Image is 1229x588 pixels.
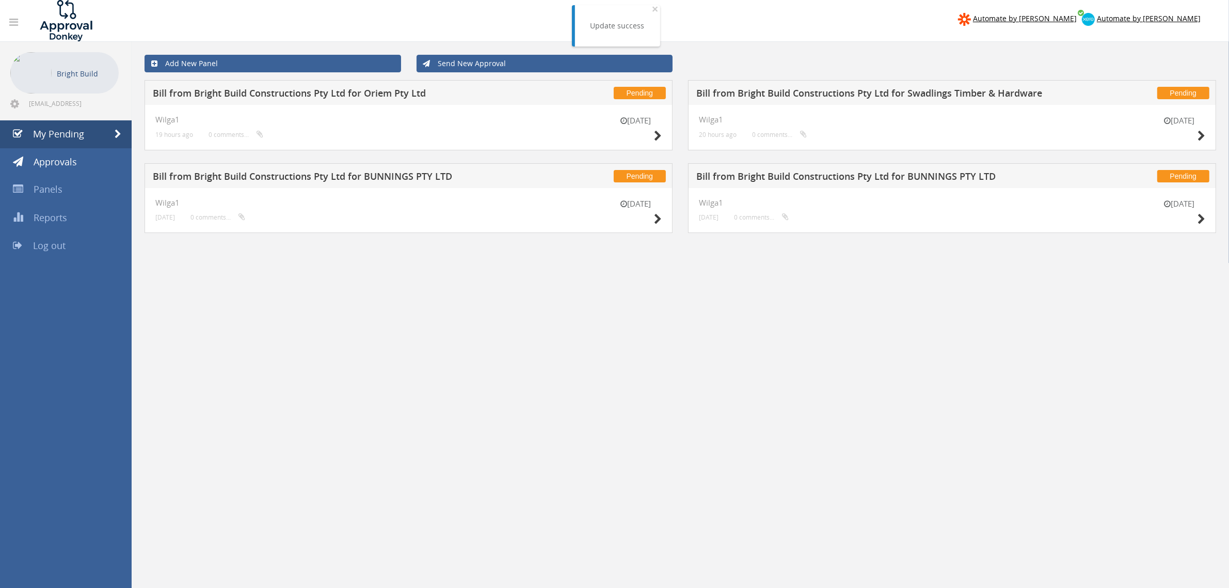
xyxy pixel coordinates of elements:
[958,13,971,26] img: zapier-logomark.png
[155,131,193,138] small: 19 hours ago
[973,13,1077,23] span: Automate by [PERSON_NAME]
[145,55,401,72] a: Add New Panel
[153,172,511,184] h5: Bill from Bright Build Constructions Pty Ltd for BUNNINGS PTY LTD
[209,131,263,138] small: 0 comments...
[610,115,662,126] small: [DATE]
[699,131,737,138] small: 20 hours ago
[696,88,1055,101] h5: Bill from Bright Build Constructions Pty Ltd for Swadlings Timber & Hardware
[153,88,511,101] h5: Bill from Bright Build Constructions Pty Ltd for Oriem Pty Ltd
[752,131,807,138] small: 0 comments...
[696,172,1055,184] h5: Bill from Bright Build Constructions Pty Ltd for BUNNINGS PTY LTD
[652,2,659,16] span: ×
[590,21,645,31] div: Update success
[34,183,62,195] span: Panels
[1157,87,1209,99] span: Pending
[155,213,175,221] small: [DATE]
[155,115,662,124] h4: Wilga1
[734,213,789,221] small: 0 comments...
[610,198,662,209] small: [DATE]
[34,156,77,168] span: Approvals
[33,239,66,252] span: Log out
[417,55,673,72] a: Send New Approval
[1157,170,1209,182] span: Pending
[33,128,84,140] span: My Pending
[1154,115,1205,126] small: [DATE]
[155,198,662,207] h4: Wilga1
[614,87,666,99] span: Pending
[614,170,666,182] span: Pending
[1082,13,1095,26] img: xero-logo.png
[57,67,114,80] p: Bright Build
[1154,198,1205,209] small: [DATE]
[699,198,1205,207] h4: Wilga1
[190,213,245,221] small: 0 comments...
[1097,13,1201,23] span: Automate by [PERSON_NAME]
[34,211,67,224] span: Reports
[29,99,117,107] span: [EMAIL_ADDRESS][DOMAIN_NAME]
[699,213,719,221] small: [DATE]
[699,115,1205,124] h4: Wilga1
